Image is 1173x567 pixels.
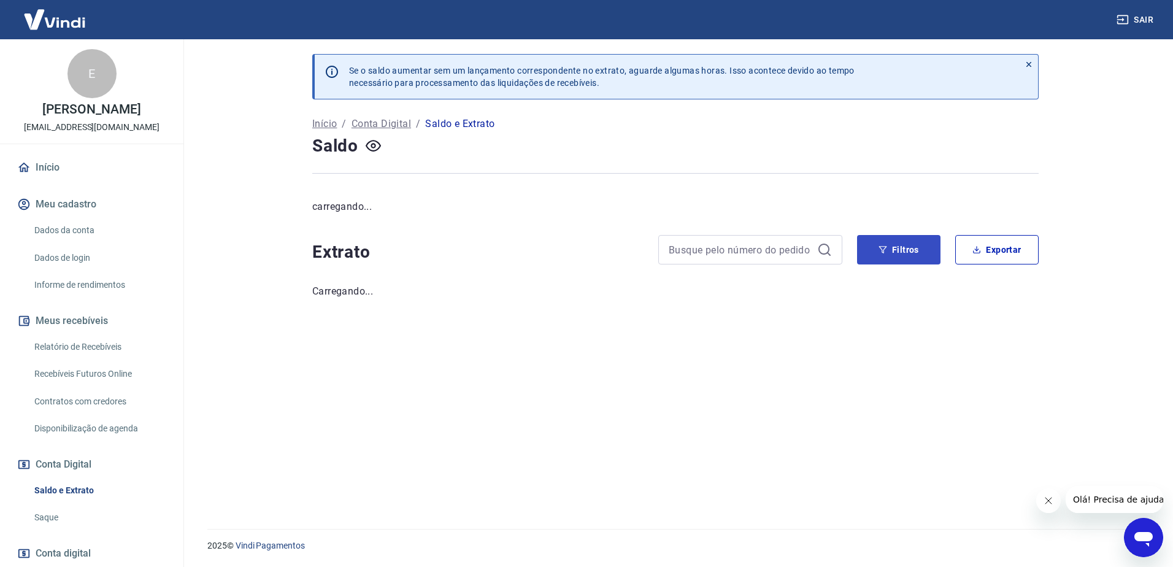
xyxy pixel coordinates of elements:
[15,191,169,218] button: Meu cadastro
[312,199,1039,214] p: carregando...
[352,117,411,131] a: Conta Digital
[29,334,169,360] a: Relatório de Recebíveis
[15,540,169,567] a: Conta digital
[236,541,305,550] a: Vindi Pagamentos
[36,545,91,562] span: Conta digital
[416,117,420,131] p: /
[312,117,337,131] a: Início
[342,117,346,131] p: /
[15,154,169,181] a: Início
[1036,488,1061,513] iframe: Fechar mensagem
[1124,518,1163,557] iframe: Botão para abrir a janela de mensagens
[1066,486,1163,513] iframe: Mensagem da empresa
[207,539,1144,552] p: 2025 ©
[1114,9,1158,31] button: Sair
[312,240,644,264] h4: Extrato
[29,505,169,530] a: Saque
[67,49,117,98] div: E
[312,284,1039,299] p: Carregando...
[312,134,358,158] h4: Saldo
[29,389,169,414] a: Contratos com credores
[42,103,140,116] p: [PERSON_NAME]
[24,121,160,134] p: [EMAIL_ADDRESS][DOMAIN_NAME]
[7,9,103,18] span: Olá! Precisa de ajuda?
[349,64,855,89] p: Se o saldo aumentar sem um lançamento correspondente no extrato, aguarde algumas horas. Isso acon...
[29,272,169,298] a: Informe de rendimentos
[955,235,1039,264] button: Exportar
[15,307,169,334] button: Meus recebíveis
[15,451,169,478] button: Conta Digital
[425,117,494,131] p: Saldo e Extrato
[669,241,812,259] input: Busque pelo número do pedido
[29,416,169,441] a: Disponibilização de agenda
[29,361,169,387] a: Recebíveis Futuros Online
[857,235,940,264] button: Filtros
[29,245,169,271] a: Dados de login
[29,218,169,243] a: Dados da conta
[15,1,94,38] img: Vindi
[29,478,169,503] a: Saldo e Extrato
